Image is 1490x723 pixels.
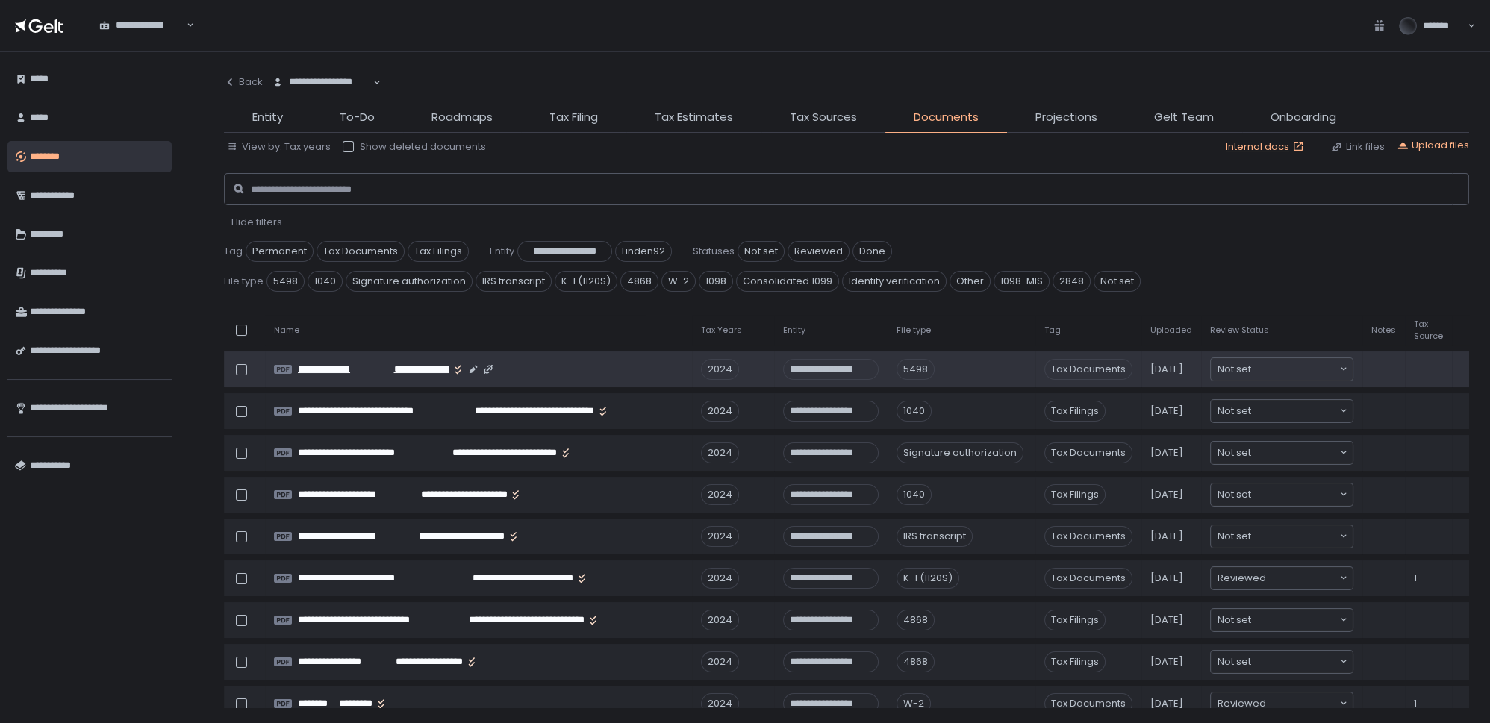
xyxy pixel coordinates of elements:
[1251,613,1338,627] input: Search for option
[272,89,372,104] input: Search for option
[1271,109,1336,126] span: Onboarding
[1414,697,1417,710] span: 1
[549,109,598,126] span: Tax Filing
[1044,401,1106,422] span: Tax Filings
[224,245,243,258] span: Tag
[476,271,552,292] span: IRS transcript
[252,109,283,126] span: Entity
[790,109,857,126] span: Tax Sources
[1218,613,1251,627] span: Not set
[1226,140,1307,154] a: Internal docs
[266,271,305,292] span: 5498
[1150,613,1183,627] span: [DATE]
[1094,271,1141,292] span: Not set
[1211,400,1353,422] div: Search for option
[246,241,314,262] span: Permanent
[1150,325,1192,336] span: Uploaded
[852,241,892,262] span: Done
[1218,362,1251,377] span: Not set
[1035,109,1097,126] span: Projections
[1211,483,1353,506] div: Search for option
[1044,325,1061,336] span: Tag
[1150,404,1183,418] span: [DATE]
[950,271,991,292] span: Other
[897,359,935,380] div: 5498
[224,275,264,288] span: File type
[263,67,381,98] div: Search for option
[90,10,194,41] div: Search for option
[1210,325,1269,336] span: Review Status
[699,271,733,292] span: 1098
[701,693,739,714] div: 2024
[1218,487,1251,502] span: Not set
[1218,571,1266,586] span: Reviewed
[1414,319,1443,341] span: Tax Source
[408,241,469,262] span: Tax Filings
[701,651,739,672] div: 2024
[1150,572,1183,585] span: [DATE]
[655,109,733,126] span: Tax Estimates
[914,109,979,126] span: Documents
[736,271,839,292] span: Consolidated 1099
[1150,363,1183,376] span: [DATE]
[1044,651,1106,672] span: Tax Filings
[1044,610,1106,630] span: Tax Filings
[227,140,331,154] button: View by: Tax years
[1251,404,1338,419] input: Search for option
[842,271,947,292] span: Identity verification
[1150,697,1183,710] span: [DATE]
[1211,651,1353,673] div: Search for option
[788,241,850,262] span: Reviewed
[1044,442,1132,463] span: Tax Documents
[897,401,932,422] div: 1040
[1044,693,1132,714] span: Tax Documents
[1251,654,1338,669] input: Search for option
[1251,529,1338,544] input: Search for option
[1211,525,1353,548] div: Search for option
[620,271,658,292] span: 4868
[1150,655,1183,669] span: [DATE]
[994,271,1050,292] span: 1098-MIS
[897,325,931,336] span: File type
[1150,488,1183,501] span: [DATE]
[1044,568,1132,589] span: Tax Documents
[701,484,739,505] div: 2024
[1211,609,1353,631] div: Search for option
[1044,359,1132,380] span: Tax Documents
[1251,362,1338,377] input: Search for option
[224,216,282,229] button: - Hide filters
[308,271,343,292] span: 1040
[1053,271,1091,292] span: 2848
[555,271,617,292] span: K-1 (1120S)
[897,442,1023,463] div: Signature authorization
[783,325,805,336] span: Entity
[701,442,739,463] div: 2024
[274,325,299,336] span: Name
[1331,140,1385,154] button: Link files
[1251,487,1338,502] input: Search for option
[897,610,935,630] div: 4868
[738,241,785,262] span: Not set
[897,693,931,714] div: W-2
[340,109,375,126] span: To-Do
[1414,572,1417,585] span: 1
[1218,445,1251,460] span: Not set
[897,484,932,505] div: 1040
[1397,139,1469,152] div: Upload files
[1218,696,1266,711] span: Reviewed
[693,245,735,258] span: Statuses
[661,271,696,292] span: W-2
[1211,692,1353,715] div: Search for option
[1150,530,1183,543] span: [DATE]
[1266,696,1338,711] input: Search for option
[431,109,493,126] span: Roadmaps
[1251,445,1338,460] input: Search for option
[897,651,935,672] div: 4868
[1044,484,1106,505] span: Tax Filings
[224,215,282,229] span: - Hide filters
[1371,325,1396,336] span: Notes
[701,325,742,336] span: Tax Years
[701,359,739,380] div: 2024
[701,610,739,630] div: 2024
